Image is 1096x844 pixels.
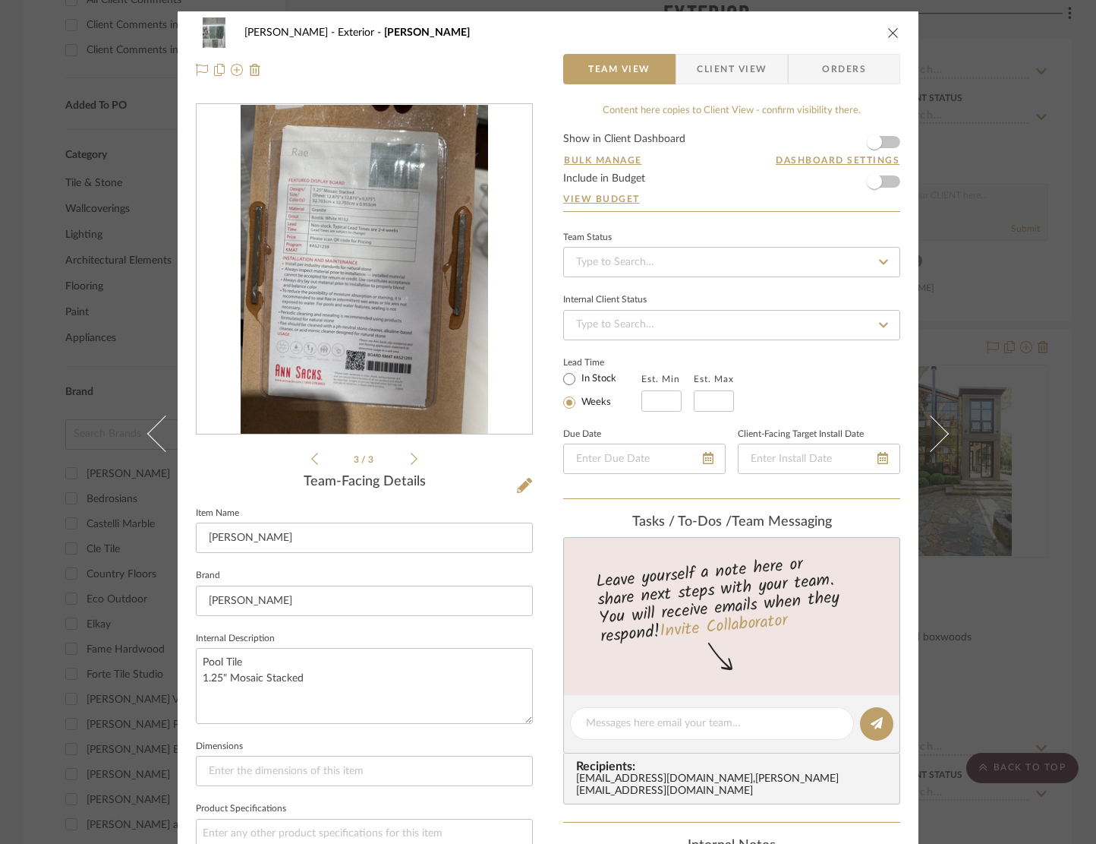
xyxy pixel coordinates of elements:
span: Orders [805,54,883,84]
label: Internal Description [196,635,275,643]
span: Client View [697,54,767,84]
label: Due Date [563,431,601,438]
a: View Budget [563,193,900,205]
div: Team Status [563,234,612,242]
button: Dashboard Settings [775,153,900,167]
label: Lead Time [563,356,641,369]
span: Tasks / To-Dos / [632,515,732,529]
label: Dimensions [196,743,243,751]
input: Enter Due Date [563,444,726,474]
span: 3 [368,455,376,464]
label: Product Specifications [196,805,286,813]
label: Client-Facing Target Install Date [738,431,864,438]
span: Recipients: [576,760,893,773]
input: Type to Search… [563,247,900,277]
label: In Stock [578,372,616,386]
span: [PERSON_NAME] [384,27,470,38]
div: 2 [197,105,532,435]
button: close [887,26,900,40]
span: Exterior [338,27,384,38]
input: Enter Brand [196,586,533,616]
input: Type to Search… [563,310,900,340]
span: / [361,455,368,464]
input: Enter the dimensions of this item [196,756,533,786]
span: [PERSON_NAME] [244,27,338,38]
span: Team View [588,54,650,84]
div: Leave yourself a note here or share next steps with your team. You will receive emails when they ... [562,548,902,650]
span: 3 [354,455,361,464]
div: Content here copies to Client View - confirm visibility there. [563,103,900,119]
label: Item Name [196,510,239,517]
button: Bulk Manage [563,153,643,167]
img: Remove from project [249,64,261,76]
label: Brand [196,572,220,580]
input: Enter Install Date [738,444,900,474]
label: Weeks [578,396,611,409]
div: [EMAIL_ADDRESS][DOMAIN_NAME] , [PERSON_NAME][EMAIL_ADDRESS][DOMAIN_NAME] [576,773,893,798]
mat-radio-group: Select item type [563,369,641,412]
a: Invite Collaborator [659,608,789,646]
div: Team-Facing Details [196,474,533,491]
div: Internal Client Status [563,296,647,304]
img: 8d2b4d7b-e0fd-4e0d-beb1-39e0368187c7_48x40.jpg [196,17,232,48]
label: Est. Max [694,374,734,384]
div: team Messaging [563,514,900,531]
label: Est. Min [641,374,680,384]
input: Enter Item Name [196,523,533,553]
img: 67df2b93-7ac4-496e-9ab6-5b4105092479_436x436.jpg [241,105,487,435]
